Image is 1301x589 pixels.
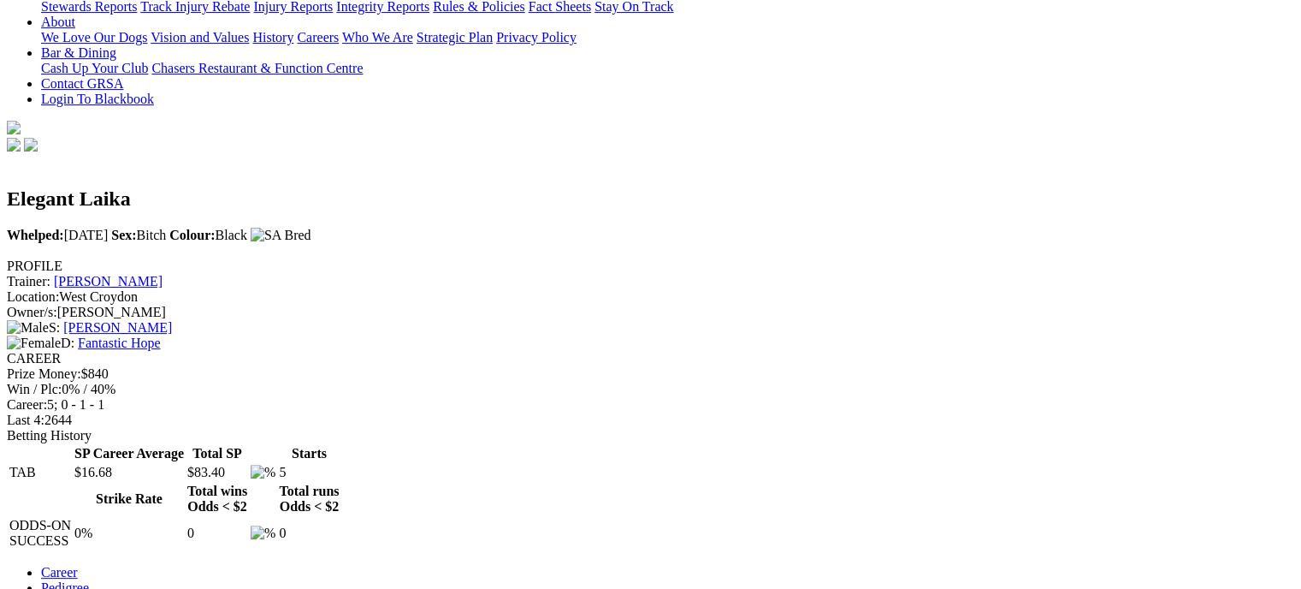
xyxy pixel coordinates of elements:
div: About [41,30,1294,45]
div: 2644 [7,413,1294,428]
img: Female [7,336,61,351]
a: Bar & Dining [41,45,116,60]
div: 0% / 40% [7,382,1294,397]
img: % [251,526,275,541]
a: Contact GRSA [41,76,123,91]
b: Whelped: [7,228,64,242]
span: Bitch [111,228,166,242]
a: About [41,15,75,29]
a: History [252,30,293,45]
span: Career: [7,397,47,412]
a: Career [41,565,78,580]
th: Total wins Odds < $2 [186,483,248,515]
a: [PERSON_NAME] [63,320,172,335]
th: SP Career Average [74,445,185,462]
span: Trainer: [7,274,50,289]
span: Win / Plc: [7,382,62,396]
img: Male [7,320,49,336]
td: 0 [278,517,340,550]
img: logo-grsa-white.png [7,121,21,134]
span: D: [7,336,74,350]
td: TAB [9,464,72,481]
a: Cash Up Your Club [41,61,148,75]
a: Login To Blackbook [41,92,154,106]
th: Total SP [186,445,248,462]
div: Bar & Dining [41,61,1294,76]
a: Careers [297,30,339,45]
a: Chasers Restaurant & Function Centre [151,61,363,75]
h2: Elegant Laika [7,187,1294,211]
img: facebook.svg [7,138,21,152]
a: [PERSON_NAME] [54,274,163,289]
div: CAREER [7,351,1294,366]
td: 5 [278,464,340,481]
td: $83.40 [186,464,248,481]
img: twitter.svg [24,138,38,152]
a: Vision and Values [151,30,249,45]
td: 0 [186,517,248,550]
span: Location: [7,289,59,304]
span: Black [169,228,247,242]
span: Last 4: [7,413,44,427]
span: S: [7,320,60,335]
b: Sex: [111,228,136,242]
td: ODDS-ON SUCCESS [9,517,72,550]
span: [DATE] [7,228,108,242]
div: [PERSON_NAME] [7,305,1294,320]
a: Strategic Plan [417,30,493,45]
a: Fantastic Hope [78,336,160,350]
a: Who We Are [342,30,413,45]
span: Prize Money: [7,366,81,381]
a: Privacy Policy [496,30,577,45]
span: Owner/s: [7,305,57,319]
div: West Croydon [7,289,1294,305]
th: Starts [278,445,340,462]
img: % [251,465,275,480]
td: $16.68 [74,464,185,481]
b: Colour: [169,228,215,242]
th: Total runs Odds < $2 [278,483,340,515]
div: 5; 0 - 1 - 1 [7,397,1294,413]
div: $840 [7,366,1294,382]
img: SA Bred [251,228,311,243]
div: PROFILE [7,259,1294,274]
div: Betting History [7,428,1294,443]
th: Strike Rate [74,483,185,515]
a: We Love Our Dogs [41,30,147,45]
td: 0% [74,517,185,550]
